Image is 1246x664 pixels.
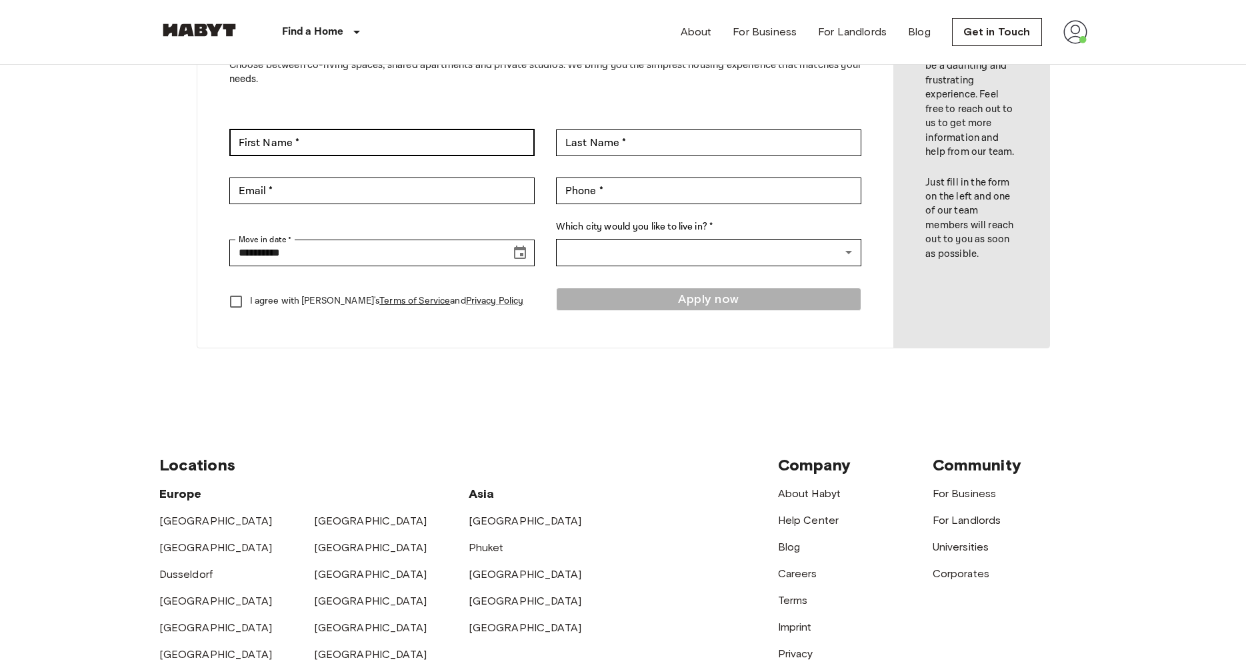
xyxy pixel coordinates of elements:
[159,541,273,554] a: [GEOGRAPHIC_DATA]
[933,514,1001,527] a: For Landlords
[733,24,797,40] a: For Business
[469,515,582,527] a: [GEOGRAPHIC_DATA]
[159,23,239,37] img: Habyt
[282,24,344,40] p: Find a Home
[314,595,427,607] a: [GEOGRAPHIC_DATA]
[933,541,989,553] a: Universities
[314,648,427,661] a: [GEOGRAPHIC_DATA]
[229,58,862,87] p: Choose between co-living spaces, shared apartments and private studios. We bring you the simplest...
[314,621,427,634] a: [GEOGRAPHIC_DATA]
[159,595,273,607] a: [GEOGRAPHIC_DATA]
[159,648,273,661] a: [GEOGRAPHIC_DATA]
[933,455,1021,474] span: Community
[469,486,495,501] span: Asia
[314,568,427,581] a: [GEOGRAPHIC_DATA]
[469,595,582,607] a: [GEOGRAPHIC_DATA]
[159,621,273,634] a: [GEOGRAPHIC_DATA]
[250,294,524,308] p: I agree with [PERSON_NAME]'s and
[1063,20,1087,44] img: avatar
[778,514,839,527] a: Help Center
[159,486,202,501] span: Europe
[314,541,427,554] a: [GEOGRAPHIC_DATA]
[925,176,1017,262] p: Just fill in the form on the left and one of our team members will reach out to you as soon as po...
[778,455,851,474] span: Company
[933,567,990,580] a: Corporates
[778,541,801,553] a: Blog
[778,621,812,633] a: Imprint
[818,24,887,40] a: For Landlords
[925,45,1017,159] p: Finding a house can be a daunting and frustrating experience. Feel free to reach out to us to get...
[466,295,524,307] a: Privacy Policy
[159,515,273,527] a: [GEOGRAPHIC_DATA]
[908,24,931,40] a: Blog
[952,18,1042,46] a: Get in Touch
[778,647,813,660] a: Privacy
[556,220,861,234] label: Which city would you like to live in? *
[933,487,997,500] a: For Business
[239,234,292,246] label: Move in date
[681,24,712,40] a: About
[159,455,235,474] span: Locations
[778,487,841,500] a: About Habyt
[159,568,213,581] a: Dusseldorf
[469,621,582,634] a: [GEOGRAPHIC_DATA]
[314,515,427,527] a: [GEOGRAPHIC_DATA]
[379,295,450,307] a: Terms of Service
[778,567,817,580] a: Careers
[507,240,533,266] button: Choose date, selected date is Aug 17, 2025
[469,541,504,554] a: Phuket
[778,594,808,607] a: Terms
[469,568,582,581] a: [GEOGRAPHIC_DATA]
